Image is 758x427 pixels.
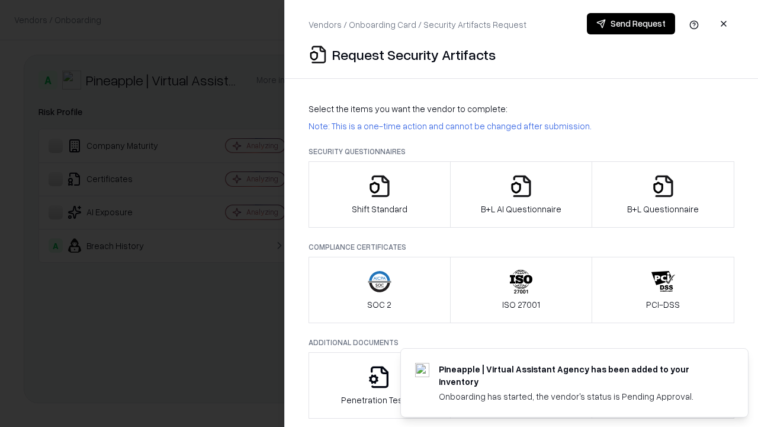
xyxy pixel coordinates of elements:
[592,161,734,228] button: B+L Questionnaire
[450,161,593,228] button: B+L AI Questionnaire
[439,363,720,388] div: Pineapple | Virtual Assistant Agency has been added to your inventory
[367,298,391,311] p: SOC 2
[332,45,496,64] p: Request Security Artifacts
[587,13,675,34] button: Send Request
[502,298,540,311] p: ISO 27001
[415,363,429,377] img: trypineapple.com
[341,394,417,406] p: Penetration Testing
[450,257,593,323] button: ISO 27001
[592,257,734,323] button: PCI-DSS
[646,298,680,311] p: PCI-DSS
[309,18,526,31] p: Vendors / Onboarding Card / Security Artifacts Request
[309,257,451,323] button: SOC 2
[309,161,451,228] button: Shift Standard
[627,203,699,215] p: B+L Questionnaire
[309,146,734,157] p: Security Questionnaires
[309,352,451,419] button: Penetration Testing
[309,337,734,348] p: Additional Documents
[309,242,734,252] p: Compliance Certificates
[352,203,407,215] p: Shift Standard
[309,120,734,132] p: Note: This is a one-time action and cannot be changed after submission.
[481,203,561,215] p: B+L AI Questionnaire
[439,390,720,403] div: Onboarding has started, the vendor's status is Pending Approval.
[309,103,734,115] p: Select the items you want the vendor to complete:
